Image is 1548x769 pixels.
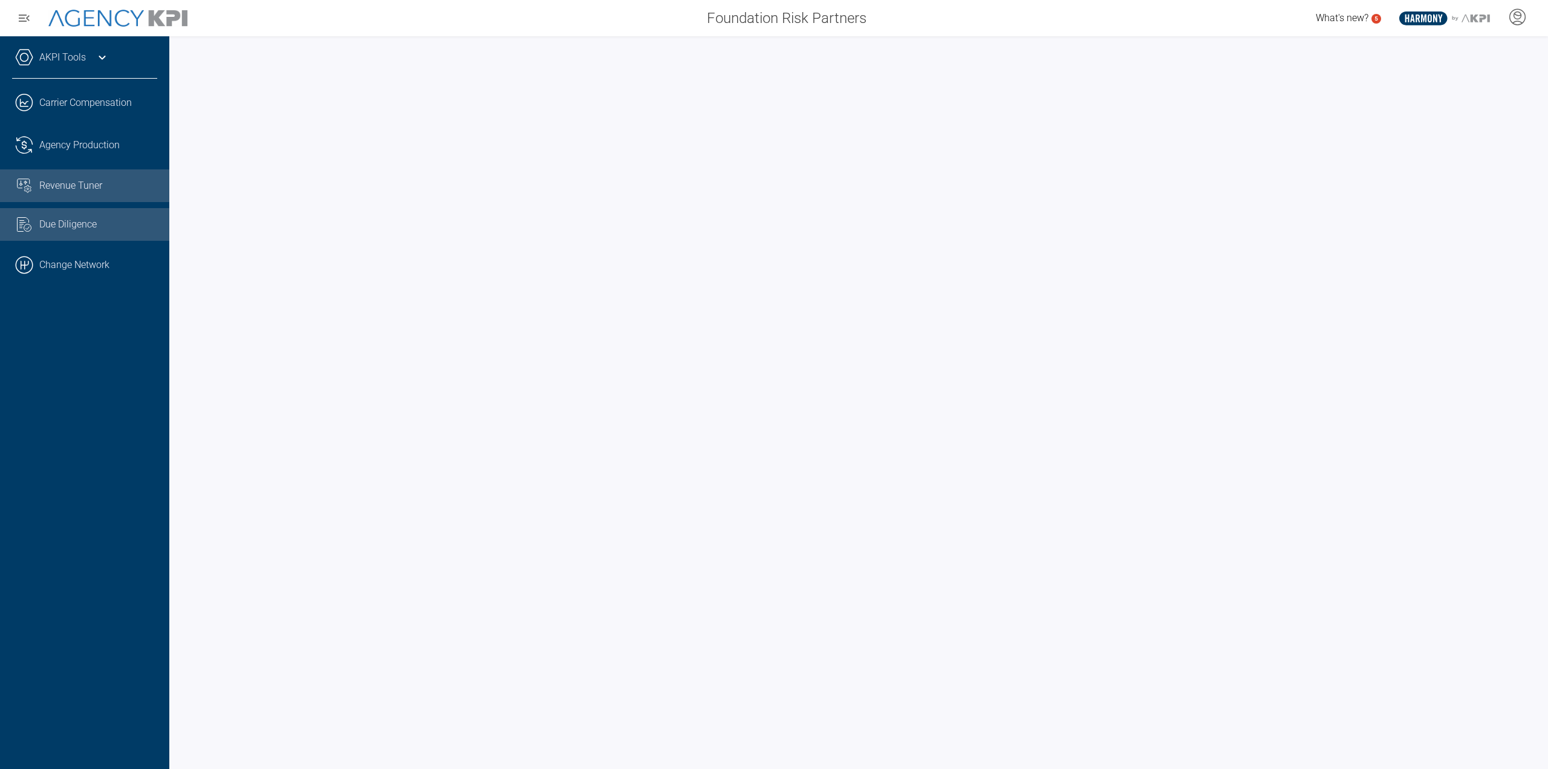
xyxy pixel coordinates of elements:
a: 5 [1371,14,1381,24]
span: Foundation Risk Partners [707,7,867,29]
span: Agency Production [39,138,120,152]
text: 5 [1374,15,1378,22]
span: What's new? [1316,12,1368,24]
img: AgencyKPI [48,10,187,27]
span: Due Diligence [39,217,97,232]
span: Revenue Tuner [39,178,102,193]
a: AKPI Tools [39,50,86,65]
